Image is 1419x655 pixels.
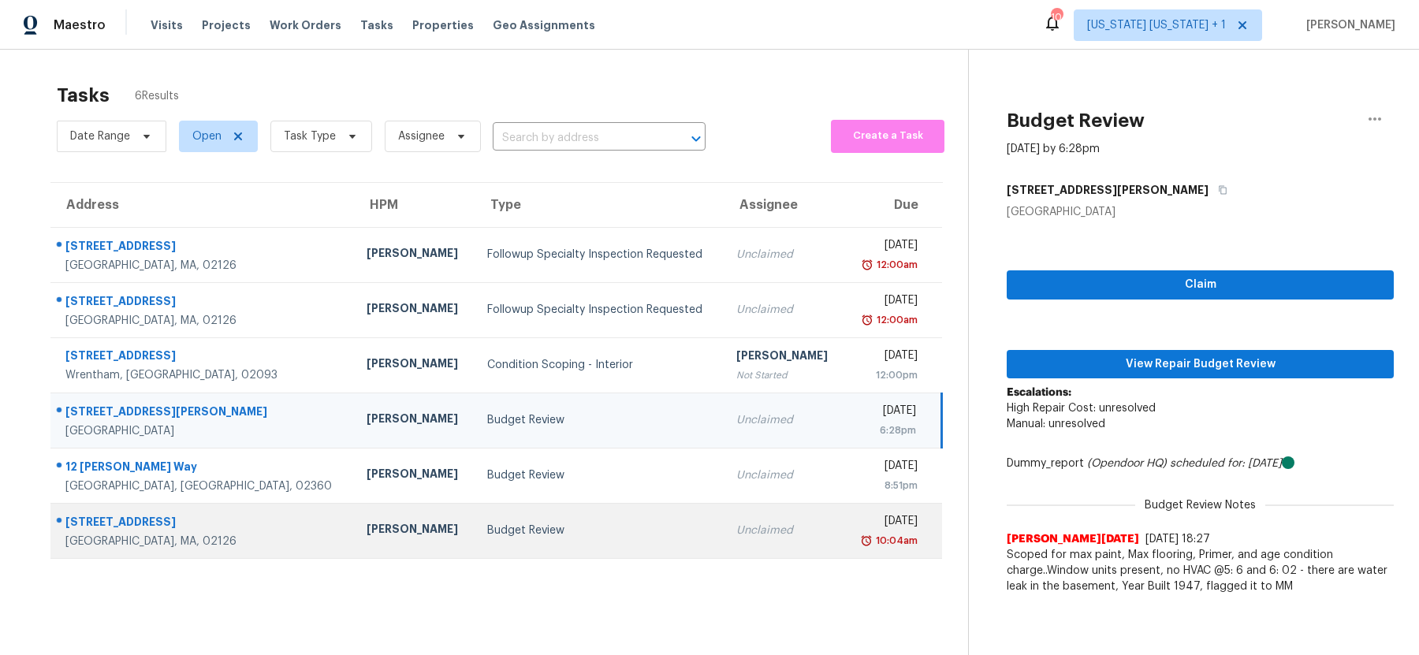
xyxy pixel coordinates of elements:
span: [PERSON_NAME][DATE] [1007,531,1139,547]
div: [STREET_ADDRESS] [65,514,341,534]
th: HPM [354,183,475,227]
button: Create a Task [831,120,944,153]
div: 12:00am [873,257,918,273]
div: [GEOGRAPHIC_DATA], [GEOGRAPHIC_DATA], 02360 [65,478,341,494]
button: Claim [1007,270,1394,300]
span: Create a Task [839,127,937,145]
div: [GEOGRAPHIC_DATA] [65,423,341,439]
div: [PERSON_NAME] [367,300,462,320]
button: Copy Address [1209,176,1230,204]
span: Date Range [70,128,130,144]
div: 8:51pm [856,478,917,493]
h5: [STREET_ADDRESS][PERSON_NAME] [1007,182,1209,198]
div: Wrentham, [GEOGRAPHIC_DATA], 02093 [65,367,341,383]
span: Claim [1019,275,1381,295]
div: [DATE] by 6:28pm [1007,141,1100,157]
div: 12:00pm [856,367,917,383]
div: [GEOGRAPHIC_DATA], MA, 02126 [65,258,341,274]
div: Budget Review [487,523,710,538]
div: [DATE] [856,513,917,533]
i: scheduled for: [DATE] [1170,458,1282,469]
span: Work Orders [270,17,341,33]
span: Visits [151,17,183,33]
div: Followup Specialty Inspection Requested [487,302,710,318]
div: [GEOGRAPHIC_DATA] [1007,204,1394,220]
div: [PERSON_NAME] [367,521,462,541]
button: View Repair Budget Review [1007,350,1394,379]
i: (Opendoor HQ) [1087,458,1167,469]
span: Scoped for max paint, Max flooring, Primer, and age condition charge..Window units present, no HV... [1007,547,1394,594]
div: [STREET_ADDRESS][PERSON_NAME] [65,404,341,423]
div: [PERSON_NAME] [367,466,462,486]
div: Condition Scoping - Interior [487,357,710,373]
div: [STREET_ADDRESS] [65,348,341,367]
th: Due [844,183,941,227]
div: [GEOGRAPHIC_DATA], MA, 02126 [65,313,341,329]
th: Address [50,183,354,227]
span: 6 Results [135,88,179,104]
div: Not Started [736,367,832,383]
span: Tasks [360,20,393,31]
div: [PERSON_NAME] [736,348,832,367]
span: Manual: unresolved [1007,419,1105,430]
div: [GEOGRAPHIC_DATA], MA, 02126 [65,534,341,549]
span: Maestro [54,17,106,33]
div: 12 [PERSON_NAME] Way [65,459,341,478]
div: Dummy_report [1007,456,1394,471]
span: [PERSON_NAME] [1300,17,1395,33]
div: [PERSON_NAME] [367,245,462,265]
th: Assignee [724,183,844,227]
span: High Repair Cost: unresolved [1007,403,1156,414]
span: [US_STATE] [US_STATE] + 1 [1087,17,1226,33]
div: [PERSON_NAME] [367,411,462,430]
div: Budget Review [487,412,710,428]
img: Overdue Alarm Icon [861,257,873,273]
div: [DATE] [856,348,917,367]
img: Overdue Alarm Icon [861,312,873,328]
input: Search by address [493,126,661,151]
span: Geo Assignments [493,17,595,33]
div: [DATE] [856,292,917,312]
span: Open [192,128,222,144]
button: Open [685,128,707,150]
div: Budget Review [487,467,710,483]
span: [DATE] 18:27 [1145,534,1210,545]
span: Projects [202,17,251,33]
div: [PERSON_NAME] [367,355,462,375]
div: Unclaimed [736,412,832,428]
div: Unclaimed [736,467,832,483]
span: Budget Review Notes [1135,497,1265,513]
img: Overdue Alarm Icon [860,533,873,549]
div: 10 [1051,9,1062,25]
span: Assignee [398,128,445,144]
b: Escalations: [1007,387,1071,398]
div: Unclaimed [736,247,832,262]
div: 10:04am [873,533,918,549]
div: Unclaimed [736,523,832,538]
div: [STREET_ADDRESS] [65,238,341,258]
div: 6:28pm [856,422,916,438]
div: 12:00am [873,312,918,328]
h2: Budget Review [1007,113,1145,128]
div: [STREET_ADDRESS] [65,293,341,313]
div: [DATE] [856,403,916,422]
div: [DATE] [856,458,917,478]
span: Task Type [284,128,336,144]
div: Unclaimed [736,302,832,318]
div: Followup Specialty Inspection Requested [487,247,710,262]
h2: Tasks [57,87,110,103]
span: View Repair Budget Review [1019,355,1381,374]
span: Properties [412,17,474,33]
th: Type [475,183,723,227]
div: [DATE] [856,237,917,257]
